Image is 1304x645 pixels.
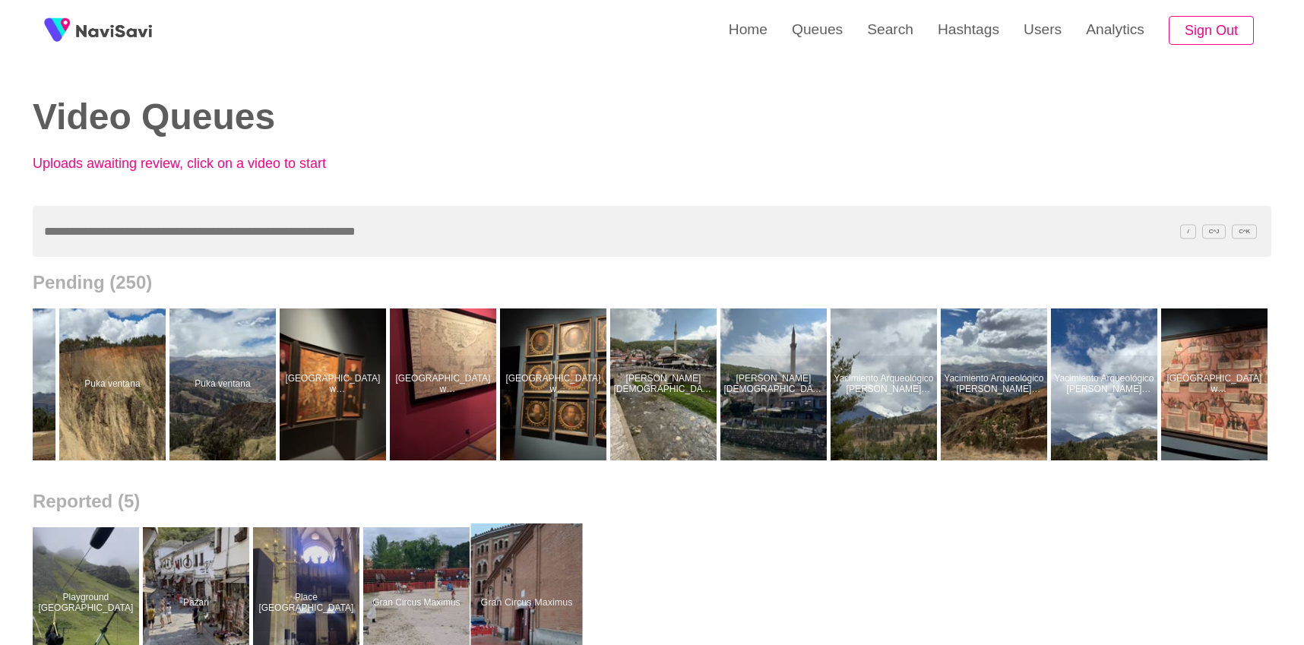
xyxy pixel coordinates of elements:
[1161,308,1271,460] a: [GEOGRAPHIC_DATA] w [GEOGRAPHIC_DATA] — Muzeum Tradycji RegionalnychMuzeum Narodowe w Szczecinie ...
[76,23,152,38] img: fireSpot
[33,272,1271,293] h2: Pending (250)
[1202,224,1226,239] span: C^J
[1051,308,1161,460] a: Yacimiento Arqueológico [PERSON_NAME][GEOGRAPHIC_DATA]Yacimiento Arqueológico Cruz Punta
[941,308,1051,460] a: Yacimiento Arqueológico [PERSON_NAME][GEOGRAPHIC_DATA]Yacimiento Arqueológico Cruz Punta
[1169,16,1254,46] button: Sign Out
[33,491,1271,512] h2: Reported (5)
[1232,224,1257,239] span: C^K
[610,308,720,460] a: [PERSON_NAME] [DEMOGRAPHIC_DATA]Sinan Pasha Mosque
[38,11,76,49] img: fireSpot
[169,308,280,460] a: Puka ventanaPuka ventana
[33,97,629,138] h2: Video Queues
[33,156,367,172] p: Uploads awaiting review, click on a video to start
[1180,224,1195,239] span: /
[500,308,610,460] a: [GEOGRAPHIC_DATA] w [GEOGRAPHIC_DATA] — Muzeum Tradycji RegionalnychMuzeum Narodowe w Szczecinie ...
[390,308,500,460] a: [GEOGRAPHIC_DATA] w [GEOGRAPHIC_DATA] — Muzeum Tradycji RegionalnychMuzeum Narodowe w Szczecinie ...
[59,308,169,460] a: Puka ventanaPuka ventana
[831,308,941,460] a: Yacimiento Arqueológico [PERSON_NAME][GEOGRAPHIC_DATA]Yacimiento Arqueológico Cruz Punta
[720,308,831,460] a: [PERSON_NAME] [DEMOGRAPHIC_DATA]Sinan Pasha Mosque
[280,308,390,460] a: [GEOGRAPHIC_DATA] w [GEOGRAPHIC_DATA] — Muzeum Tradycji RegionalnychMuzeum Narodowe w Szczecinie ...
